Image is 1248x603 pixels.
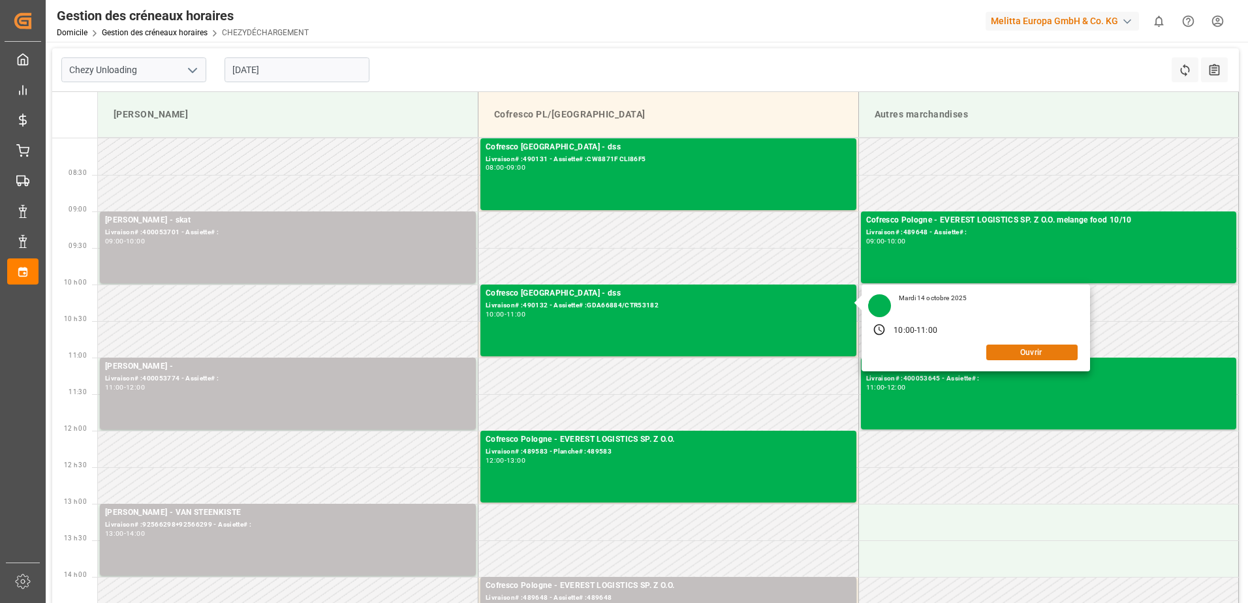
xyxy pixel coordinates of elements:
[866,373,1232,384] div: Livraison# :400053645 - Assiette# :
[105,214,471,227] div: [PERSON_NAME] - skat
[182,60,202,80] button: Ouvrir le menu
[225,57,369,82] input: JJ-MM-AAAA
[916,325,937,337] div: 11:00
[986,8,1144,33] button: Melitta Europa GmbH & Co. KG
[64,315,87,322] span: 10 h 30
[105,519,471,531] div: Livraison# :92566298+92566299 - Assiette# :
[505,164,507,170] div: -
[486,141,851,154] div: Cofresco [GEOGRAPHIC_DATA] - dss
[884,384,886,390] div: -
[126,384,145,390] div: 12:00
[991,14,1118,28] font: Melitta Europa GmbH & Co. KG
[894,294,971,303] div: Mardi 14 octobre 2025
[105,373,471,384] div: Livraison# :400053774 - Assiette# :
[126,531,145,536] div: 14:00
[884,238,886,244] div: -
[126,238,145,244] div: 10:00
[69,242,87,249] span: 09:30
[105,531,124,536] div: 13:00
[64,498,87,505] span: 13 h 00
[69,169,87,176] span: 08:30
[64,425,87,432] span: 12 h 00
[986,345,1078,360] button: Ouvrir
[486,164,505,170] div: 08:00
[505,311,507,317] div: -
[894,325,914,337] div: 10:00
[105,506,471,519] div: [PERSON_NAME] - VAN STEENKISTE
[866,384,885,390] div: 11:00
[486,154,851,165] div: Livraison# :490131 - Assiette# :CW8871F CLI86F5
[866,227,1232,238] div: Livraison# :489648 - Assiette# :
[486,300,851,311] div: Livraison# :490132 - Assiette# :GDA66884/CTR53182
[124,384,126,390] div: -
[1144,7,1174,36] button: Afficher 0 nouvelles notifications
[507,164,525,170] div: 09:00
[105,227,471,238] div: Livraison# :400053701 - Assiette# :
[64,279,87,286] span: 10 h 00
[105,238,124,244] div: 09:00
[486,311,505,317] div: 10:00
[486,433,851,446] div: Cofresco Pologne - EVEREST LOGISTICS SP. Z O.O.
[124,531,126,536] div: -
[64,571,87,578] span: 14 h 00
[887,384,906,390] div: 12:00
[69,352,87,359] span: 11:00
[108,102,467,127] div: [PERSON_NAME]
[64,534,87,542] span: 13 h 30
[69,206,87,213] span: 09:00
[57,28,87,37] a: Domicile
[486,580,851,593] div: Cofresco Pologne - EVEREST LOGISTICS SP. Z O.O.
[489,102,848,127] div: Cofresco PL/[GEOGRAPHIC_DATA]
[57,6,309,25] div: Gestion des créneaux horaires
[105,360,471,373] div: [PERSON_NAME] -
[124,238,126,244] div: -
[866,214,1232,227] div: Cofresco Pologne - EVEREST LOGISTICS SP. Z O.O. melange food 10/10
[64,461,87,469] span: 12 h 30
[486,287,851,300] div: Cofresco [GEOGRAPHIC_DATA] - dss
[102,28,208,37] a: Gestion des créneaux horaires
[69,388,87,395] span: 11:30
[866,238,885,244] div: 09:00
[61,57,206,82] input: Type à rechercher/sélectionner
[505,457,507,463] div: -
[887,238,906,244] div: 10:00
[507,311,525,317] div: 11:00
[869,102,1228,127] div: Autres marchandises
[486,457,505,463] div: 12:00
[486,446,851,457] div: Livraison# :489583 - Planche# :489583
[105,384,124,390] div: 11:00
[914,325,916,337] div: -
[507,457,525,463] div: 13:00
[1174,7,1203,36] button: Centre d’aide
